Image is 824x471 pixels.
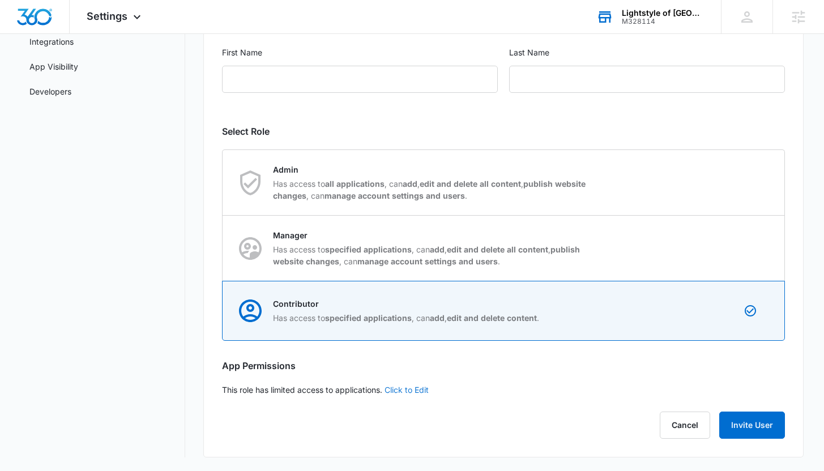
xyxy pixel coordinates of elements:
[719,412,785,439] button: Invite User
[660,412,710,439] button: Cancel
[29,85,71,97] a: Developers
[29,36,74,48] a: Integrations
[273,229,591,241] p: Manager
[273,298,539,310] p: Contributor
[385,385,429,395] a: Click to Edit
[325,245,412,254] strong: specified applications
[273,164,591,175] p: Admin
[273,243,591,267] p: Has access to , can , , , can .
[87,10,127,22] span: Settings
[509,46,785,59] label: Last Name
[325,313,412,323] strong: specified applications
[273,312,539,324] p: Has access to , can , .
[622,18,705,25] div: account id
[447,245,548,254] strong: edit and delete all content
[222,359,784,372] h2: App Permissions
[325,191,465,200] strong: manage account settings and users
[447,313,537,323] strong: edit and delete content
[325,179,385,189] strong: all applications
[273,178,591,202] p: Has access to , can , , , can .
[622,8,705,18] div: account name
[430,245,445,254] strong: add
[430,313,445,323] strong: add
[420,179,521,189] strong: edit and delete all content
[29,61,78,72] a: App Visibility
[222,125,784,138] h2: Select Role
[222,46,498,59] label: First Name
[403,179,417,189] strong: add
[357,256,498,266] strong: manage account settings and users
